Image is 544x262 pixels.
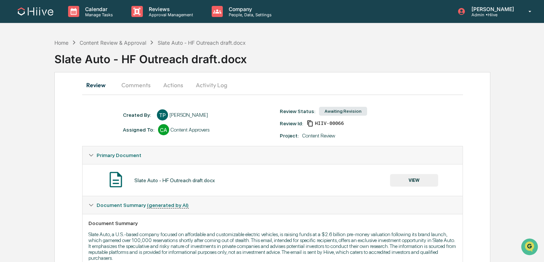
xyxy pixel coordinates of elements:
a: 🗄️Attestations [51,90,95,103]
img: logo [18,7,53,16]
div: 🗄️ [54,94,60,100]
div: Project: [280,133,299,139]
span: Data Lookup [15,107,47,115]
p: Slate Auto, a U.S.-based company focused on affordable and customizable electric vehicles, is rai... [88,231,457,261]
p: Approval Management [143,12,197,17]
div: Home [54,40,68,46]
div: 🖐️ [7,94,13,100]
div: Content Approvers [171,127,209,133]
p: Manage Tasks [79,12,117,17]
div: Awaiting Revision [319,107,367,116]
button: Review [82,76,115,94]
span: Pylon [74,125,90,131]
button: Comments [115,76,157,94]
a: 🖐️Preclearance [4,90,51,103]
p: Calendar [79,6,117,12]
button: Start new chat [126,59,135,68]
div: 🔎 [7,108,13,114]
div: [PERSON_NAME] [169,112,208,118]
button: VIEW [390,174,438,187]
div: Slate Auto - HF Outreach draft.docx [134,177,215,183]
div: Content Review [302,133,335,139]
div: Slate Auto - HF Outreach draft.docx [54,47,544,66]
iframe: Open customer support [520,238,540,258]
div: Document Summary [88,220,457,226]
u: (generated by AI) [147,202,189,208]
p: How can we help? [7,16,135,27]
span: Document Summary [97,202,189,208]
button: Actions [157,76,190,94]
a: 🔎Data Lookup [4,104,50,118]
div: Slate Auto - HF Outreach draft.docx [158,40,246,46]
span: Primary Document [97,152,141,158]
div: We're available if you need us! [25,64,94,70]
img: Document Icon [107,170,125,189]
div: Assigned To: [123,127,154,133]
span: Preclearance [15,93,48,101]
span: 509424d8-99bf-468b-a47e-01ac2d77ac71 [315,120,344,126]
div: secondary tabs example [82,76,463,94]
p: People, Data, Settings [223,12,275,17]
p: Company [223,6,275,12]
div: TP [157,109,168,120]
button: Activity Log [190,76,233,94]
div: Review Id: [280,120,303,126]
div: CA [158,124,169,135]
p: Admin • Hiive [466,12,518,17]
a: Powered byPylon [52,125,90,131]
p: Reviews [143,6,197,12]
div: Content Review & Approval [80,40,146,46]
div: Start new chat [25,57,121,64]
img: 1746055101610-c473b297-6a78-478c-a979-82029cc54cd1 [7,57,21,70]
span: Attestations [61,93,92,101]
div: Review Status: [280,108,315,114]
div: Created By: ‎ ‎ [123,112,153,118]
p: [PERSON_NAME] [466,6,518,12]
